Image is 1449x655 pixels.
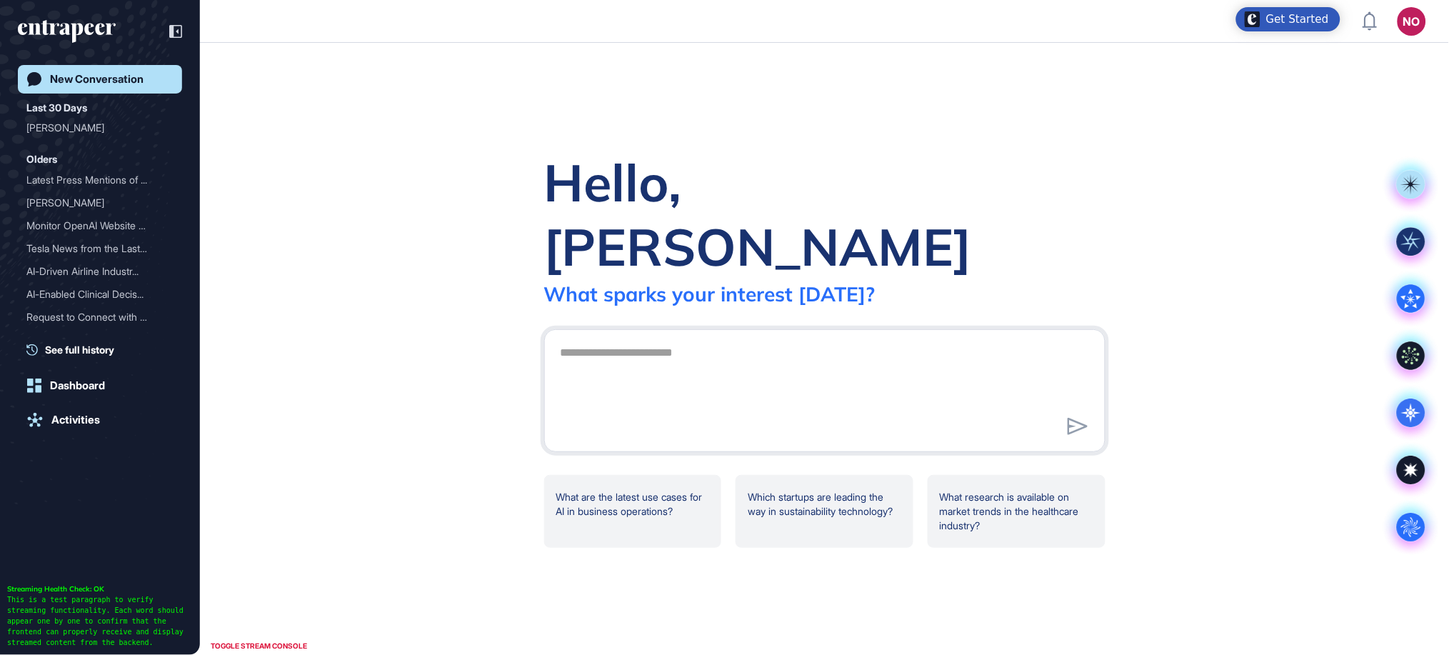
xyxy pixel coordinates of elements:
a: New Conversation [18,65,182,94]
div: What are the latest use cases for AI in business operations? [544,475,722,548]
a: Dashboard [18,371,182,400]
a: Activities [18,406,182,434]
div: Tesla News from the Last ... [26,237,162,260]
div: Get Started [1266,12,1329,26]
div: Reese [26,191,174,214]
div: Open Get Started checklist [1236,7,1340,31]
button: NO [1398,7,1426,36]
div: What research is available on market trends in the healthcare industry? [928,475,1105,548]
div: [PERSON_NAME] [26,116,162,139]
div: Last 30 Days [26,99,87,116]
div: AI-Driven Airline Industry Updates [26,260,174,283]
div: Dashboard [50,379,105,392]
div: Request to Connect with Curie [26,306,174,329]
span: See full history [45,342,114,357]
div: Tesla News from the Last Two Weeks [26,237,174,260]
div: AI-Enabled Clinical Decision Support Software for Infectious Disease Screening and AMR Program [26,283,174,306]
div: New Conversation [50,73,144,86]
div: TOGGLE STREAM CONSOLE [207,637,311,655]
div: [PERSON_NAME] [26,191,162,214]
a: See full history [26,342,182,357]
div: AI-Enabled Clinical Decis... [26,283,162,306]
div: Monitor OpenAI Website Activity [26,214,174,237]
div: Activities [51,414,100,426]
div: Request to Connect with C... [26,306,162,329]
img: launcher-image-alternative-text [1245,11,1260,27]
div: entrapeer-logo [18,20,116,43]
div: [PERSON_NAME] [26,329,162,351]
div: Reese [26,329,174,351]
div: What sparks your interest [DATE]? [544,281,876,306]
div: Olders [26,151,57,168]
div: Hello, [PERSON_NAME] [544,150,1105,279]
div: Curie [26,116,174,139]
div: Monitor OpenAI Website Ac... [26,214,162,237]
div: AI-Driven Airline Industr... [26,260,162,283]
div: Latest Press Mentions of OpenAI [26,169,174,191]
div: Which startups are leading the way in sustainability technology? [736,475,913,548]
div: Latest Press Mentions of ... [26,169,162,191]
